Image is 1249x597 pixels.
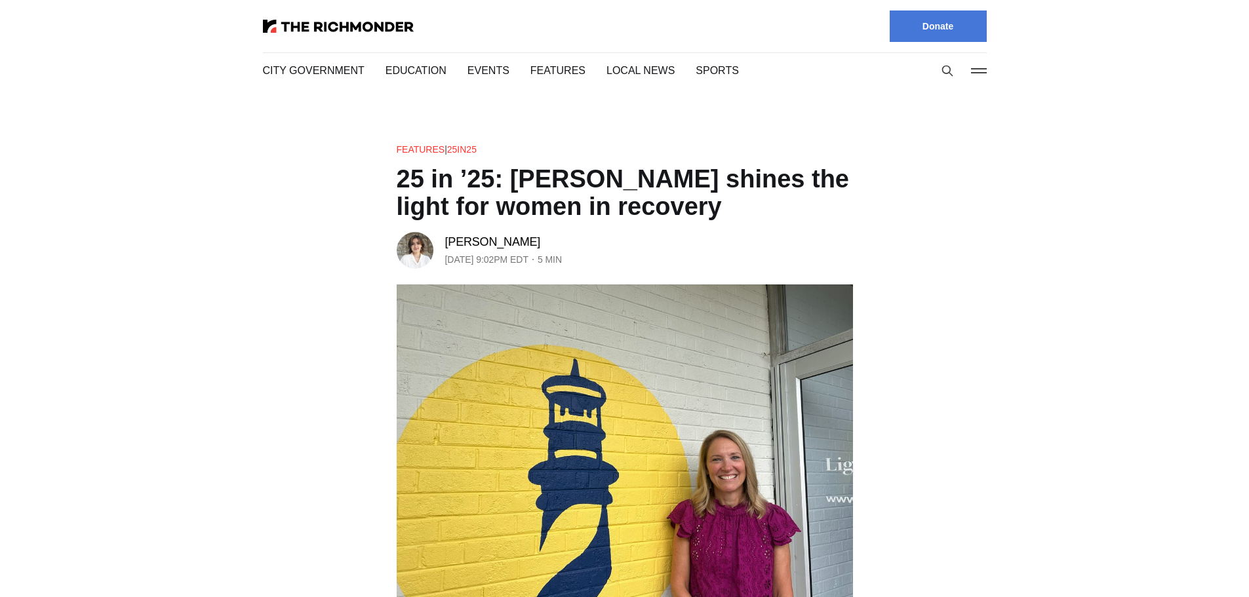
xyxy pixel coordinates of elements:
[397,144,445,155] a: Features
[263,65,365,76] a: City Government
[445,234,541,250] a: [PERSON_NAME]
[606,65,675,76] a: Local News
[530,65,585,76] a: Features
[397,232,433,269] img: Eleanor Shaw
[445,252,528,267] time: [DATE] 9:02PM EDT
[538,252,562,267] span: 5 min
[938,61,957,81] button: Search this site
[467,65,509,76] a: Events
[386,65,446,76] a: Education
[447,144,477,155] a: 25in25
[397,142,477,157] div: |
[397,165,853,220] h1: 25 in ’25: [PERSON_NAME] shines the light for women in recovery
[890,10,987,42] a: Donate
[921,533,1249,597] iframe: portal-trigger
[696,65,739,76] a: Sports
[263,20,414,33] img: The Richmonder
